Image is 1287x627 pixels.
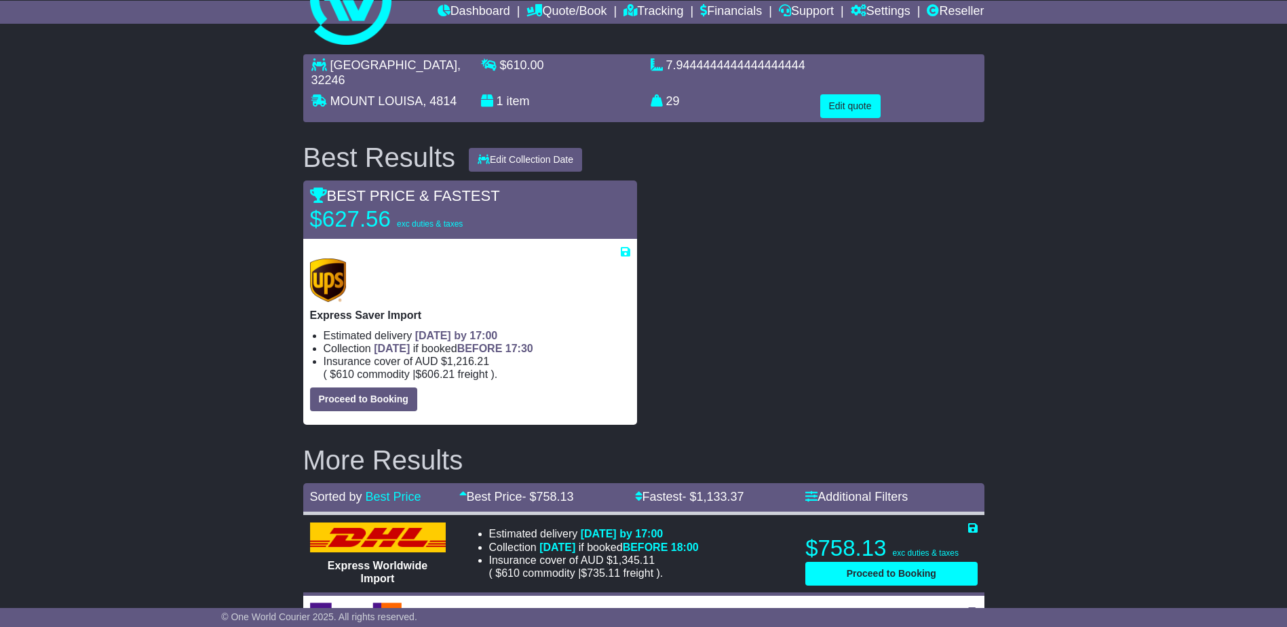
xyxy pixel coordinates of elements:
span: 18:00 [671,541,699,553]
span: if booked [539,541,698,553]
span: [DATE] [539,541,575,553]
span: MOUNT LOUISA [330,94,423,108]
span: 758.13 [537,490,574,503]
span: 610 [336,368,354,380]
span: | [578,567,581,579]
li: Estimated delivery [489,527,790,540]
a: Support [779,1,834,24]
span: 29 [666,94,680,108]
span: 1 [497,94,503,108]
a: Best Price- $758.13 [459,490,574,503]
span: ( ). [324,368,498,381]
span: , 32246 [311,58,461,87]
span: Sorted by [310,490,362,503]
span: Commodity [357,368,409,380]
a: Tracking [623,1,683,24]
a: Financials [700,1,762,24]
span: [DATE] by 17:00 [415,330,498,341]
span: 610.00 [507,58,544,72]
span: BEFORE [457,343,503,354]
a: Fastest- $1,133.37 [635,490,744,503]
span: 606.21 [421,368,455,380]
span: [DATE] by 17:00 [581,528,664,539]
span: , 4814 [423,94,457,108]
span: Insurance cover of AUD $ [324,355,490,368]
span: 17:30 [505,343,533,354]
button: Edit Collection Date [469,148,582,172]
div: Best Results [296,142,463,172]
span: - $ [683,490,744,503]
button: Proceed to Booking [310,387,417,411]
button: Proceed to Booking [805,562,977,586]
a: Best Price [366,490,421,503]
li: Collection [324,342,630,355]
span: 1,216.21 [447,356,489,367]
span: ( ). [489,567,664,579]
button: Edit quote [820,94,881,118]
li: Collection [489,541,790,554]
span: 735.11 [587,567,620,579]
span: if booked [374,343,533,354]
span: - $ [522,490,574,503]
span: 1,345.11 [613,554,655,566]
img: DHL: Express Worldwide Import [310,522,446,552]
span: exc duties & taxes [397,219,463,229]
span: 7.9444444444444444444 [666,58,805,72]
a: Settings [851,1,910,24]
p: $627.56 [310,206,480,233]
h2: More Results [303,445,984,475]
span: item [507,94,530,108]
span: Commodity [522,567,575,579]
img: UPS (new): Express Saver Import [310,259,347,302]
span: 610 [501,567,520,579]
span: $ $ [327,368,491,380]
span: Freight [623,567,653,579]
p: Express Saver Import [310,309,630,322]
a: Dashboard [438,1,510,24]
a: Quote/Book [526,1,607,24]
span: 1,133.37 [697,490,744,503]
li: Estimated delivery [324,329,630,342]
span: [GEOGRAPHIC_DATA] [330,58,457,72]
span: Insurance cover of AUD $ [489,554,655,567]
span: [DATE] [374,343,410,354]
span: BEFORE [623,541,668,553]
span: BEST PRICE & FASTEST [310,187,500,204]
span: | [412,368,415,380]
span: $ [500,58,544,72]
span: Freight [458,368,488,380]
a: Additional Filters [805,490,908,503]
a: Reseller [927,1,984,24]
span: exc duties & taxes [893,548,959,558]
span: © One World Courier 2025. All rights reserved. [221,611,417,622]
span: Express Worldwide Import [328,560,427,584]
p: $758.13 [805,535,977,562]
span: $ $ [493,567,657,579]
